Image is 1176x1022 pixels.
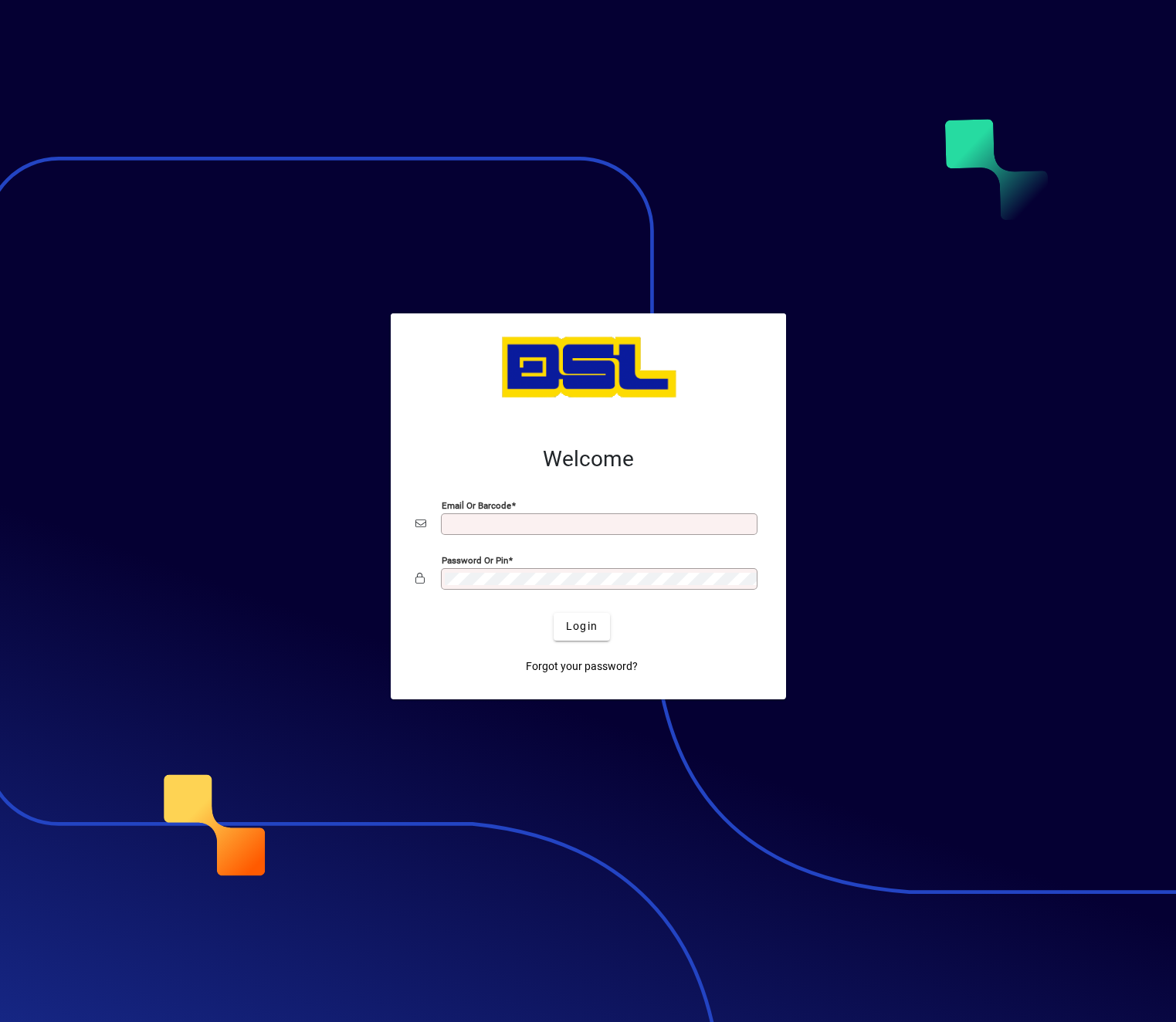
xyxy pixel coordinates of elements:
[566,618,598,635] span: Login
[415,446,761,472] h2: Welcome
[526,658,638,675] span: Forgot your password?
[554,613,610,641] button: Login
[442,499,511,510] mat-label: Email or Barcode
[520,653,644,681] a: Forgot your password?
[442,554,508,565] mat-label: Password or Pin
